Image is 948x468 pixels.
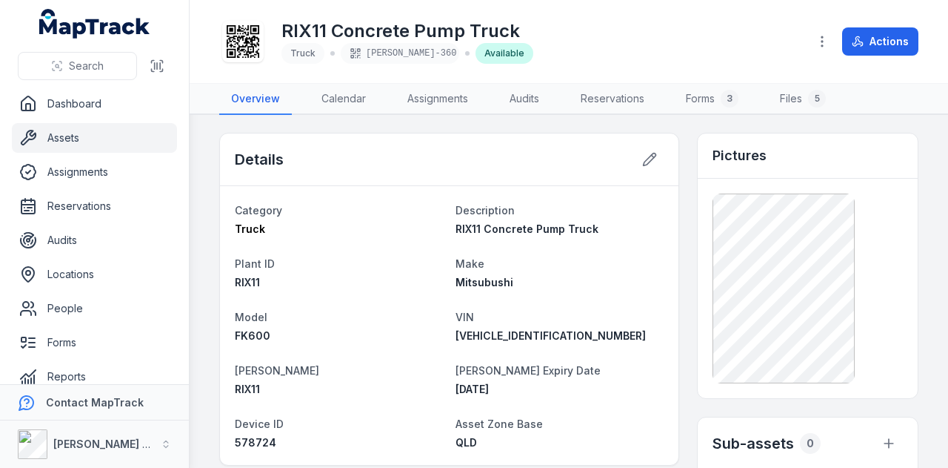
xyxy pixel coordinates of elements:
[12,362,177,392] a: Reports
[219,84,292,115] a: Overview
[712,433,794,454] h2: Sub-assets
[12,294,177,323] a: People
[395,84,480,115] a: Assignments
[12,225,177,255] a: Audits
[455,436,477,449] span: QLD
[12,123,177,153] a: Assets
[800,433,821,454] div: 0
[341,43,459,64] div: [PERSON_NAME]-360
[18,52,137,80] button: Search
[53,438,175,450] strong: [PERSON_NAME] Group
[455,383,489,395] span: [DATE]
[235,364,319,377] span: [PERSON_NAME]
[281,19,533,43] h1: RIX11 Concrete Pump Truck
[498,84,551,115] a: Audits
[235,257,275,270] span: Plant ID
[235,383,260,395] span: RIX11
[235,204,282,217] span: Category
[455,276,513,289] span: Mitsubushi
[235,329,270,342] span: FK600
[455,311,474,323] span: VIN
[235,223,265,235] span: Truck
[808,90,826,108] div: 5
[39,9,150,39] a: MapTrack
[455,257,484,270] span: Make
[674,84,750,115] a: Forms3
[569,84,656,115] a: Reservations
[235,311,267,323] span: Model
[12,191,177,221] a: Reservations
[455,383,489,395] time: 12/08/2026, 10:00:00 am
[12,328,177,357] a: Forms
[475,43,533,64] div: Available
[290,47,316,59] span: Truck
[12,157,177,187] a: Assignments
[768,84,838,115] a: Files5
[455,364,601,377] span: [PERSON_NAME] Expiry Date
[69,59,104,73] span: Search
[235,418,284,430] span: Device ID
[46,396,144,409] strong: Contact MapTrack
[455,223,598,235] span: RIX11 Concrete Pump Truck
[455,329,646,342] span: [VEHICLE_IDENTIFICATION_NUMBER]
[721,90,738,108] div: 3
[12,260,177,289] a: Locations
[12,89,177,119] a: Dashboard
[455,204,515,217] span: Description
[310,84,378,115] a: Calendar
[712,145,767,166] h3: Pictures
[842,27,918,56] button: Actions
[455,418,543,430] span: Asset Zone Base
[235,436,276,449] span: 578724
[235,276,260,289] span: RIX11
[235,149,284,170] h2: Details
